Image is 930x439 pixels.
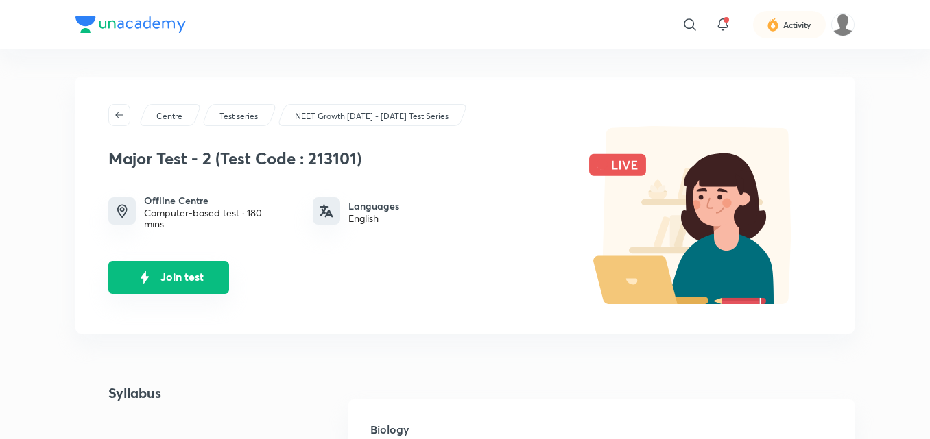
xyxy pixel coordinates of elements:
[115,204,129,218] img: timing
[348,213,399,224] div: English
[217,110,261,123] a: Test series
[134,267,155,288] img: live-icon
[144,208,280,229] div: Computer-based test · 180 mins
[108,261,229,294] button: Join test
[575,126,822,304] img: live
[320,204,333,218] img: languages
[108,149,568,168] h3: Major Test - 2 (Test Code : 213101)
[156,110,182,123] p: Centre
[295,110,449,123] p: NEET Growth [DATE] - [DATE] Test Series
[144,193,280,208] h6: Offline Centre
[831,13,855,36] img: Manya Kanojia
[75,16,186,33] img: Company Logo
[154,110,185,123] a: Centre
[767,16,779,33] img: activity
[348,199,399,213] h6: Languages
[219,110,258,123] p: Test series
[293,110,451,123] a: NEET Growth [DATE] - [DATE] Test Series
